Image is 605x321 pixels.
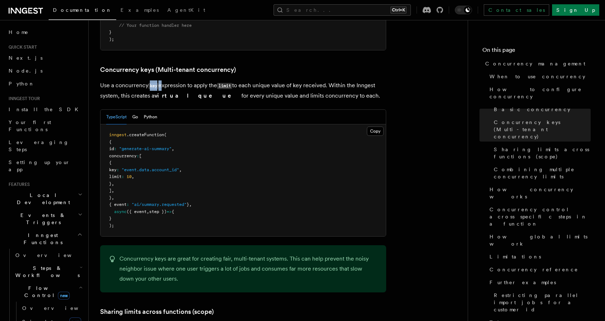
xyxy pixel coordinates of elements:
span: Local Development [6,192,78,206]
span: Setting up your app [9,159,70,172]
span: How global limits work [490,233,591,247]
span: concurrency [109,153,137,158]
span: Home [9,29,29,36]
span: , [172,146,174,151]
span: : [127,202,129,207]
a: Further examples [487,276,591,289]
span: AgentKit [167,7,205,13]
span: } [187,202,189,207]
button: Toggle dark mode [455,6,472,14]
a: Sharing limits across functions (scope) [100,307,214,317]
a: Setting up your app [6,156,84,176]
kbd: Ctrl+K [390,6,407,14]
span: "event.data.account_id" [122,167,179,172]
button: Search...Ctrl+K [274,4,411,16]
p: Concurrency keys are great for creating fair, multi-tenant systems. This can help prevent the noi... [119,254,378,284]
a: Restricting parallel import jobs for a customer id [491,289,591,316]
span: ( [164,132,167,137]
span: , [112,181,114,186]
span: : [117,167,119,172]
span: Concurrency control across specific steps in a function [490,206,591,227]
span: new [58,292,70,300]
span: Quick start [6,44,37,50]
span: Documentation [53,7,112,13]
a: Combining multiple concurrency limits [491,163,591,183]
span: ); [109,37,114,42]
span: Install the SDK [9,107,83,112]
span: .createFunction [127,132,164,137]
span: When to use concurrency [490,73,585,80]
span: , [112,188,114,193]
span: : [137,153,139,158]
span: async [114,209,127,214]
span: ] [109,188,112,193]
code: key [148,83,158,89]
span: Restricting parallel import jobs for a customer id [494,292,591,313]
a: Next.js [6,51,84,64]
a: Concurrency control across specific steps in a function [487,203,591,230]
a: Documentation [49,2,116,20]
strong: virtual queue [154,92,241,99]
span: , [179,167,182,172]
span: id [109,146,114,151]
span: Concurrency management [485,60,585,67]
span: "generate-ai-summary" [119,146,172,151]
span: Features [6,182,30,187]
a: Concurrency keys (Multi-tenant concurrency) [100,65,236,75]
h4: On this page [482,46,591,57]
span: , [147,209,149,214]
button: Flow Controlnew [13,282,84,302]
span: Overview [15,252,89,258]
a: How global limits work [487,230,591,250]
span: Sharing limits across functions (scope) [494,146,591,160]
span: Flow Control [13,285,79,299]
span: Inngest Functions [6,232,77,246]
span: } [109,216,112,221]
button: Python [144,110,157,124]
a: Home [6,26,84,39]
span: How to configure concurrency [490,86,591,100]
a: How concurrency works [487,183,591,203]
span: ); [109,223,114,228]
a: Concurrency reference [487,263,591,276]
span: How concurrency works [490,186,591,200]
span: { event [109,202,127,207]
button: Local Development [6,189,84,209]
button: Events & Triggers [6,209,84,229]
code: limit [217,83,232,89]
a: Basic concurrency [491,103,591,116]
span: } [109,195,112,200]
span: Combining multiple concurrency limits [494,166,591,180]
span: { [109,160,112,165]
a: Leveraging Steps [6,136,84,156]
a: Sign Up [552,4,599,16]
span: , [112,195,114,200]
span: Next.js [9,55,43,61]
a: How to configure concurrency [487,83,591,103]
a: AgentKit [163,2,210,19]
span: : [114,146,117,151]
span: Limitations [490,253,541,260]
span: limit [109,174,122,179]
a: Sharing limits across functions (scope) [491,143,591,163]
span: key [109,167,117,172]
a: Contact sales [484,4,549,16]
a: Node.js [6,64,84,77]
span: 10 [127,174,132,179]
a: Your first Functions [6,116,84,136]
a: Python [6,77,84,90]
span: { [109,139,112,144]
button: TypeScript [106,110,127,124]
span: [ [139,153,142,158]
span: Leveraging Steps [9,139,69,152]
span: Further examples [490,279,556,286]
a: Concurrency management [482,57,591,70]
span: => [167,209,172,214]
span: Inngest tour [6,96,40,102]
span: Node.js [9,68,43,74]
span: } [109,181,112,186]
a: Examples [116,2,163,19]
a: Limitations [487,250,591,263]
p: Use a concurrency expression to apply the to each unique value of key received. Within the Innges... [100,80,386,101]
span: Concurrency reference [490,266,578,273]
